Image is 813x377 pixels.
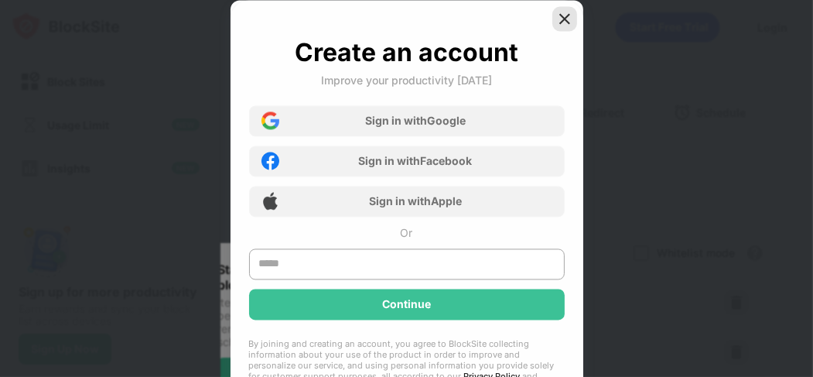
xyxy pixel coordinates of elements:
div: Sign in with Facebook [359,155,473,168]
div: Continue [382,298,431,310]
div: Improve your productivity [DATE] [321,74,492,87]
div: Or [401,226,413,239]
div: Sign in with Google [365,115,466,128]
div: Create an account [295,37,518,67]
div: Sign in with Apple [369,195,462,208]
img: apple-icon.png [261,193,279,211]
img: google-icon.png [261,112,279,130]
img: facebook-icon.png [261,153,279,170]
